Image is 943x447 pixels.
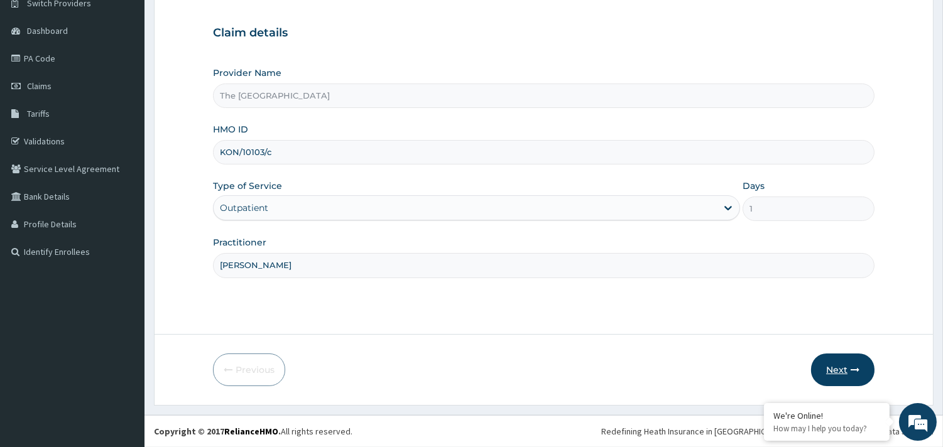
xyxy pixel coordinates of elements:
[743,180,765,192] label: Days
[27,80,52,92] span: Claims
[224,426,278,437] a: RelianceHMO
[220,202,268,214] div: Outpatient
[213,140,875,164] input: Enter HMO ID
[144,415,943,447] footer: All rights reserved.
[773,410,880,421] div: We're Online!
[601,425,934,438] div: Redefining Heath Insurance in [GEOGRAPHIC_DATA] using Telemedicine and Data Science!
[811,353,875,386] button: Next
[154,426,281,437] strong: Copyright © 2017 .
[213,123,248,136] label: HMO ID
[213,353,285,386] button: Previous
[213,26,875,40] h3: Claim details
[65,70,211,87] div: Chat with us now
[23,63,51,94] img: d_794563401_company_1708531726252_794563401
[206,6,236,36] div: Minimize live chat window
[773,423,880,434] p: How may I help you today?
[73,140,173,267] span: We're online!
[213,180,282,192] label: Type of Service
[27,108,50,119] span: Tariffs
[213,236,266,249] label: Practitioner
[213,67,281,79] label: Provider Name
[27,25,68,36] span: Dashboard
[6,306,239,350] textarea: Type your message and hit 'Enter'
[213,253,875,277] input: Enter Name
